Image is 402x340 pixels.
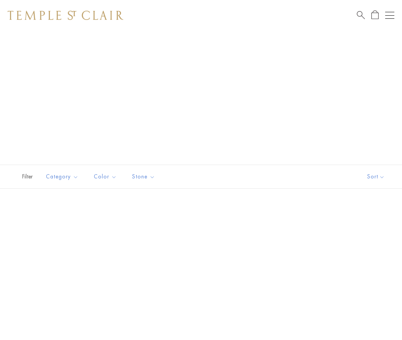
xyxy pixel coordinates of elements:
[8,11,123,20] img: Temple St. Clair
[371,10,379,20] a: Open Shopping Bag
[350,165,402,188] button: Show sort by
[40,168,84,185] button: Category
[357,10,365,20] a: Search
[90,172,123,181] span: Color
[126,168,161,185] button: Stone
[128,172,161,181] span: Stone
[42,172,84,181] span: Category
[88,168,123,185] button: Color
[385,11,394,20] button: Open navigation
